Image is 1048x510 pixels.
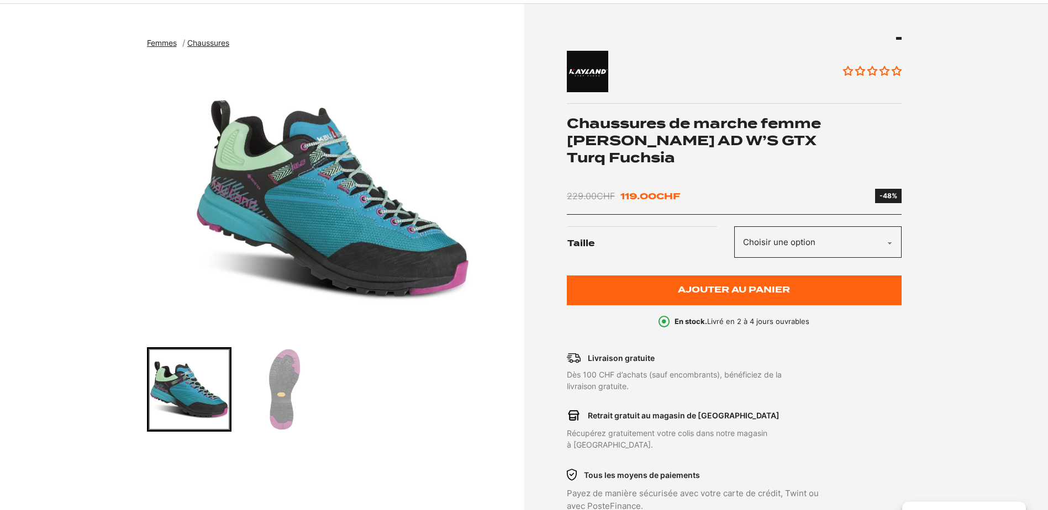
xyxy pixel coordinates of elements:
[187,38,229,47] span: Chaussures
[147,347,231,432] div: Go to slide 1
[147,60,519,336] div: 1 of 2
[597,190,615,201] span: CHF
[147,38,183,47] a: Femmes
[675,317,707,326] b: En stock.
[675,316,809,327] p: Livré en 2 à 4 jours ouvrables
[567,369,834,392] p: Dès 100 CHF d’achats (sauf encombrants), bénéficiez de la livraison gratuite.
[584,469,700,481] p: Tous les moyens de paiements
[567,226,734,261] label: Taille
[588,410,780,421] p: Retrait gratuit au magasin de [GEOGRAPHIC_DATA]
[147,37,235,50] nav: breadcrumbs
[567,275,902,306] button: Ajouter au panier
[567,115,902,167] h1: Chaussures de marche femme [PERSON_NAME] AD W’S GTX Turq Fuchsia
[880,191,897,201] div: -48%
[678,285,790,295] span: Ajouter au panier
[147,38,177,47] span: Femmes
[567,427,834,450] p: Récupérez gratuitement votre colis dans notre magasin à [GEOGRAPHIC_DATA].
[243,347,327,432] div: Go to slide 2
[620,191,680,201] bdi: 119.00
[567,190,615,201] bdi: 229.00
[656,191,680,201] span: CHF
[588,352,655,364] p: Livraison gratuite
[187,38,235,47] a: Chaussures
